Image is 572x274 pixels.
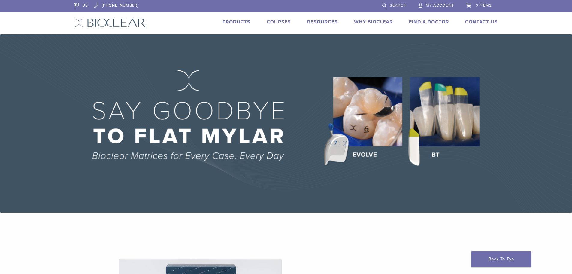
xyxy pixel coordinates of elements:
[465,19,498,25] a: Contact Us
[409,19,449,25] a: Find A Doctor
[354,19,393,25] a: Why Bioclear
[471,251,531,267] a: Back To Top
[476,3,492,8] span: 0 items
[307,19,338,25] a: Resources
[74,18,146,27] img: Bioclear
[267,19,291,25] a: Courses
[222,19,250,25] a: Products
[426,3,454,8] span: My Account
[390,3,407,8] span: Search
